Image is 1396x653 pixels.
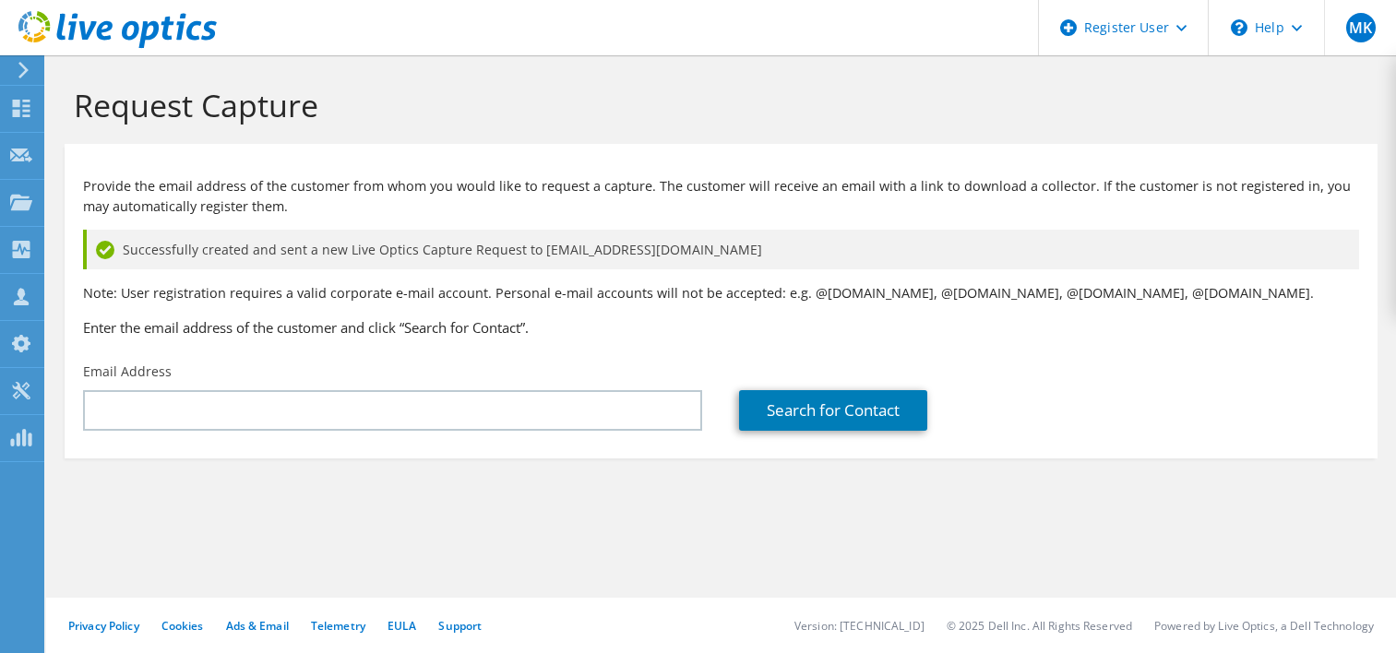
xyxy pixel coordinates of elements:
[1346,13,1376,42] span: MK
[739,390,927,431] a: Search for Contact
[438,618,482,634] a: Support
[74,86,1359,125] h1: Request Capture
[1154,618,1374,634] li: Powered by Live Optics, a Dell Technology
[83,283,1359,303] p: Note: User registration requires a valid corporate e-mail account. Personal e-mail accounts will ...
[83,317,1359,338] h3: Enter the email address of the customer and click “Search for Contact”.
[1231,19,1247,36] svg: \n
[83,176,1359,217] p: Provide the email address of the customer from whom you would like to request a capture. The cust...
[947,618,1132,634] li: © 2025 Dell Inc. All Rights Reserved
[123,240,762,260] span: Successfully created and sent a new Live Optics Capture Request to [EMAIL_ADDRESS][DOMAIN_NAME]
[161,618,204,634] a: Cookies
[388,618,416,634] a: EULA
[68,618,139,634] a: Privacy Policy
[226,618,289,634] a: Ads & Email
[311,618,365,634] a: Telemetry
[83,362,172,381] label: Email Address
[794,618,925,634] li: Version: [TECHNICAL_ID]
